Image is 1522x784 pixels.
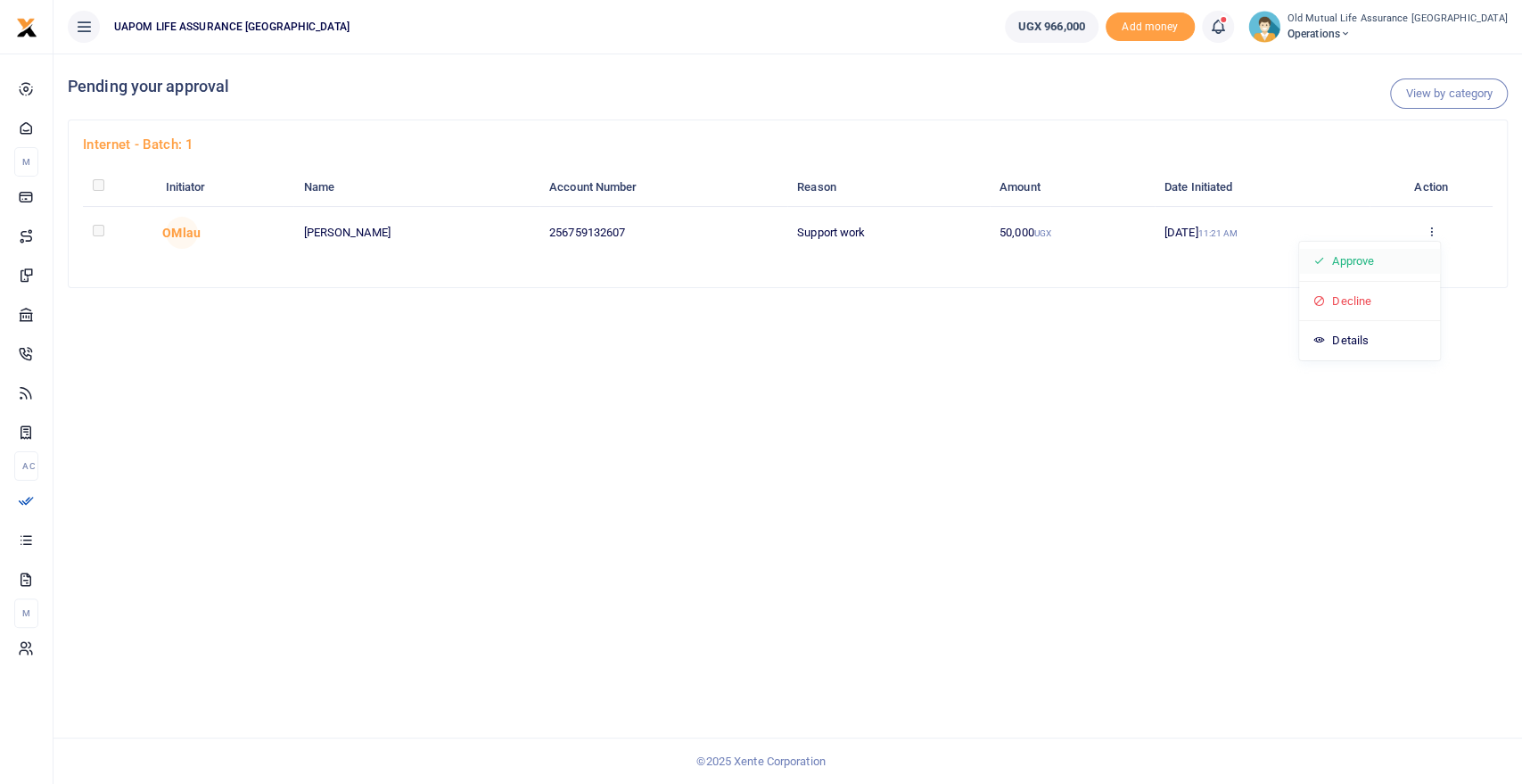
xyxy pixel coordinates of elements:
span: Add money [1106,12,1195,42]
a: Details [1299,328,1440,353]
th: Amount [990,169,1155,206]
td: 256759132607 [539,206,787,259]
th: Account Number [539,169,787,206]
td: Support work [787,206,990,259]
small: UGX [1034,228,1051,238]
img: profile-user [1248,11,1280,43]
h4: Internet - batch: 1 [83,135,1493,154]
th: Date Initiated [1155,169,1370,206]
td: [DATE] [1155,206,1370,259]
a: profile-user Old mutual Life Assurance [GEOGRAPHIC_DATA] Operations [1248,11,1508,43]
small: Old mutual Life Assurance [GEOGRAPHIC_DATA] [1288,12,1508,27]
li: Ac [14,451,38,481]
a: Approve [1299,249,1440,274]
a: UGX 966,000 [1005,11,1098,43]
li: Toup your wallet [1106,12,1195,42]
span: OMlau [166,217,198,249]
h4: Pending your approval [68,77,1508,96]
li: M [14,598,38,628]
li: M [14,147,38,177]
span: UGX 966,000 [1018,18,1085,36]
th: Initiator [155,169,293,206]
th: Name [293,169,539,206]
a: View by category [1390,78,1508,109]
img: logo-small [16,17,37,38]
span: Operations [1288,26,1508,42]
a: Add money [1106,19,1195,32]
th: Reason [787,169,990,206]
a: logo-small logo-large logo-large [16,20,37,33]
a: Decline [1299,289,1440,314]
li: Wallet ballance [998,11,1106,43]
th: Action [1370,169,1493,206]
span: UAPOM LIFE ASSURANCE [GEOGRAPHIC_DATA] [107,19,357,35]
small: 11:21 AM [1197,228,1238,238]
td: [PERSON_NAME] [293,206,539,259]
td: 50,000 [990,206,1155,259]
